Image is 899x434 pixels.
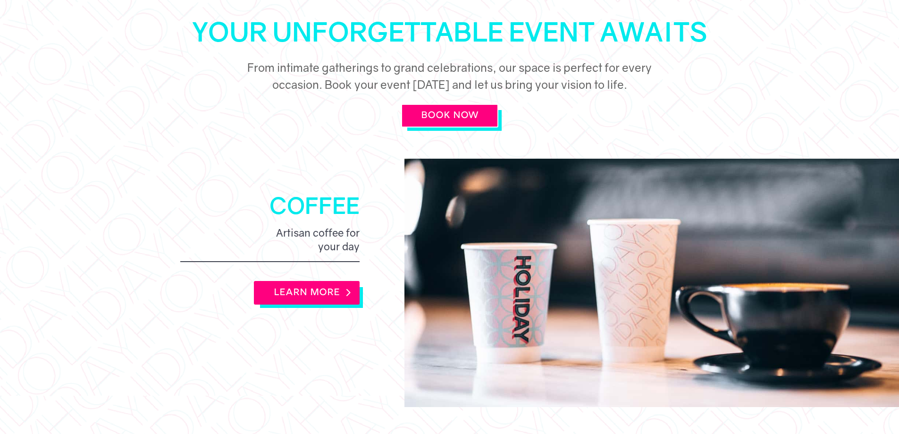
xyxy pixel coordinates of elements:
a: BOOK NOW [401,104,498,128]
h1: your unforgettable Event Awaits [143,18,756,50]
h5: From intimate gatherings to grand celebrations, our space is perfect for every occasion. Book you... [237,59,662,98]
span: your day [313,240,360,254]
a: LEARN MORE [254,281,360,305]
h6: Artisan coffee for [180,226,360,253]
img: caffeine [404,159,899,407]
